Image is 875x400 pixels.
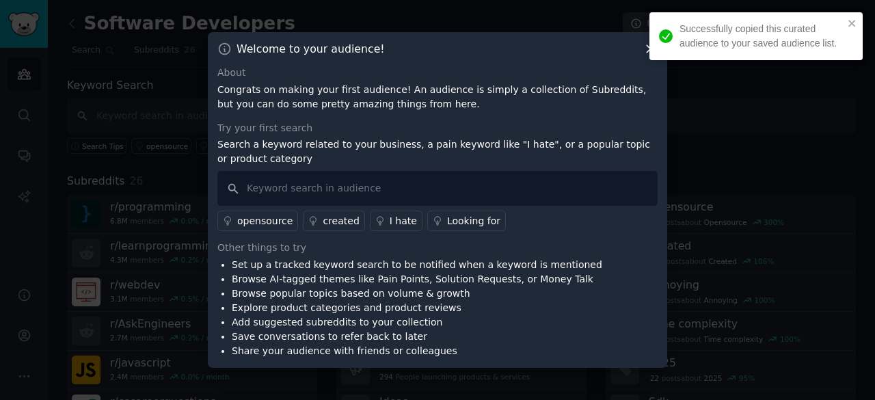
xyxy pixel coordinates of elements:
div: I hate [390,214,417,228]
div: Other things to try [217,241,658,255]
a: opensource [217,211,298,231]
a: I hate [370,211,422,231]
li: Explore product categories and product reviews [232,301,602,315]
li: Share your audience with friends or colleagues [232,344,602,358]
button: close [848,18,857,29]
p: Search a keyword related to your business, a pain keyword like "I hate", or a popular topic or pr... [217,137,658,166]
div: Try your first search [217,121,658,135]
div: opensource [237,214,293,228]
h3: Welcome to your audience! [237,42,385,56]
div: Looking for [447,214,500,228]
p: Congrats on making your first audience! An audience is simply a collection of Subreddits, but you... [217,83,658,111]
div: Successfully copied this curated audience to your saved audience list. [679,22,844,51]
div: created [323,214,359,228]
input: Keyword search in audience [217,171,658,206]
li: Add suggested subreddits to your collection [232,315,602,330]
li: Save conversations to refer back to later [232,330,602,344]
a: created [303,211,364,231]
li: Set up a tracked keyword search to be notified when a keyword is mentioned [232,258,602,272]
li: Browse AI-tagged themes like Pain Points, Solution Requests, or Money Talk [232,272,602,286]
div: About [217,66,658,80]
li: Browse popular topics based on volume & growth [232,286,602,301]
a: Looking for [427,211,506,231]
